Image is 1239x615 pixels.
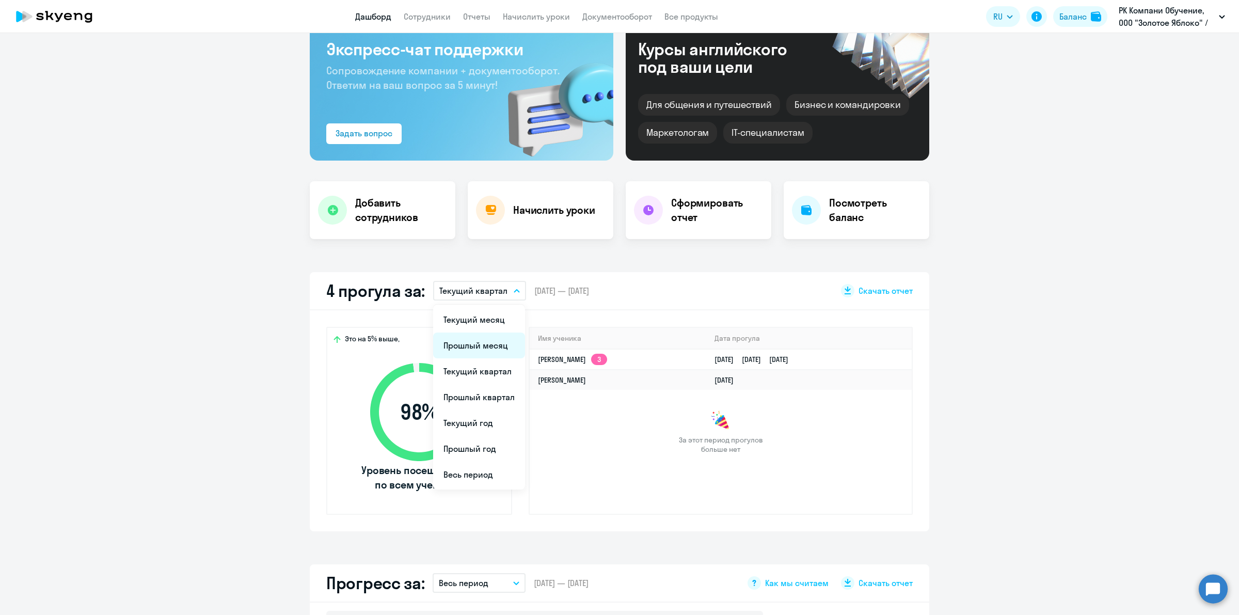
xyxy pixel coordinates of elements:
[714,375,742,385] a: [DATE]
[1059,10,1087,23] div: Баланс
[829,196,921,225] h4: Посмотреть баланс
[538,355,607,364] a: [PERSON_NAME]3
[530,328,706,349] th: Имя ученика
[404,11,451,22] a: Сотрудники
[638,40,815,75] div: Курсы английского под ваши цели
[1114,4,1230,29] button: РК Компани Обучение, ООО "Золотое Яблоко" / Золотое яблоко (Gold Apple)
[591,354,607,365] app-skyeng-badge: 3
[534,577,589,589] span: [DATE] — [DATE]
[638,94,780,116] div: Для общения и путешествий
[439,285,507,297] p: Текущий квартал
[493,44,613,161] img: bg-img
[1119,4,1215,29] p: РК Компани Обучение, ООО "Золотое Яблоко" / Золотое яблоко (Gold Apple)
[439,577,488,589] p: Весь период
[534,285,589,296] span: [DATE] — [DATE]
[538,375,586,385] a: [PERSON_NAME]
[638,122,717,144] div: Маркетологам
[326,123,402,144] button: Задать вопрос
[326,39,597,59] h3: Экспресс-чат поддержки
[859,285,913,296] span: Скачать отчет
[355,11,391,22] a: Дашборд
[433,305,525,490] ul: RU
[503,11,570,22] a: Начислить уроки
[706,328,912,349] th: Дата прогула
[433,573,526,593] button: Весь период
[986,6,1020,27] button: RU
[765,577,829,589] span: Как мы считаем
[671,196,763,225] h4: Сформировать отчет
[360,400,479,424] span: 98 %
[859,577,913,589] span: Скачать отчет
[355,196,447,225] h4: Добавить сотрудников
[993,10,1003,23] span: RU
[463,11,490,22] a: Отчеты
[664,11,718,22] a: Все продукты
[714,355,797,364] a: [DATE][DATE][DATE]
[1091,11,1101,22] img: balance
[360,463,479,492] span: Уровень посещаемости по всем ученикам
[723,122,812,144] div: IT-специалистам
[326,280,425,301] h2: 4 прогула за:
[1053,6,1107,27] button: Балансbalance
[786,94,909,116] div: Бизнес и командировки
[582,11,652,22] a: Документооборот
[433,281,526,301] button: Текущий квартал
[326,64,560,91] span: Сопровождение компании + документооборот. Ответим на ваш вопрос за 5 минут!
[710,411,731,431] img: congrats
[513,203,595,217] h4: Начислить уроки
[677,435,764,454] span: За этот период прогулов больше нет
[345,334,400,346] span: Это на 5% выше,
[336,127,392,139] div: Задать вопрос
[326,573,424,593] h2: Прогресс за:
